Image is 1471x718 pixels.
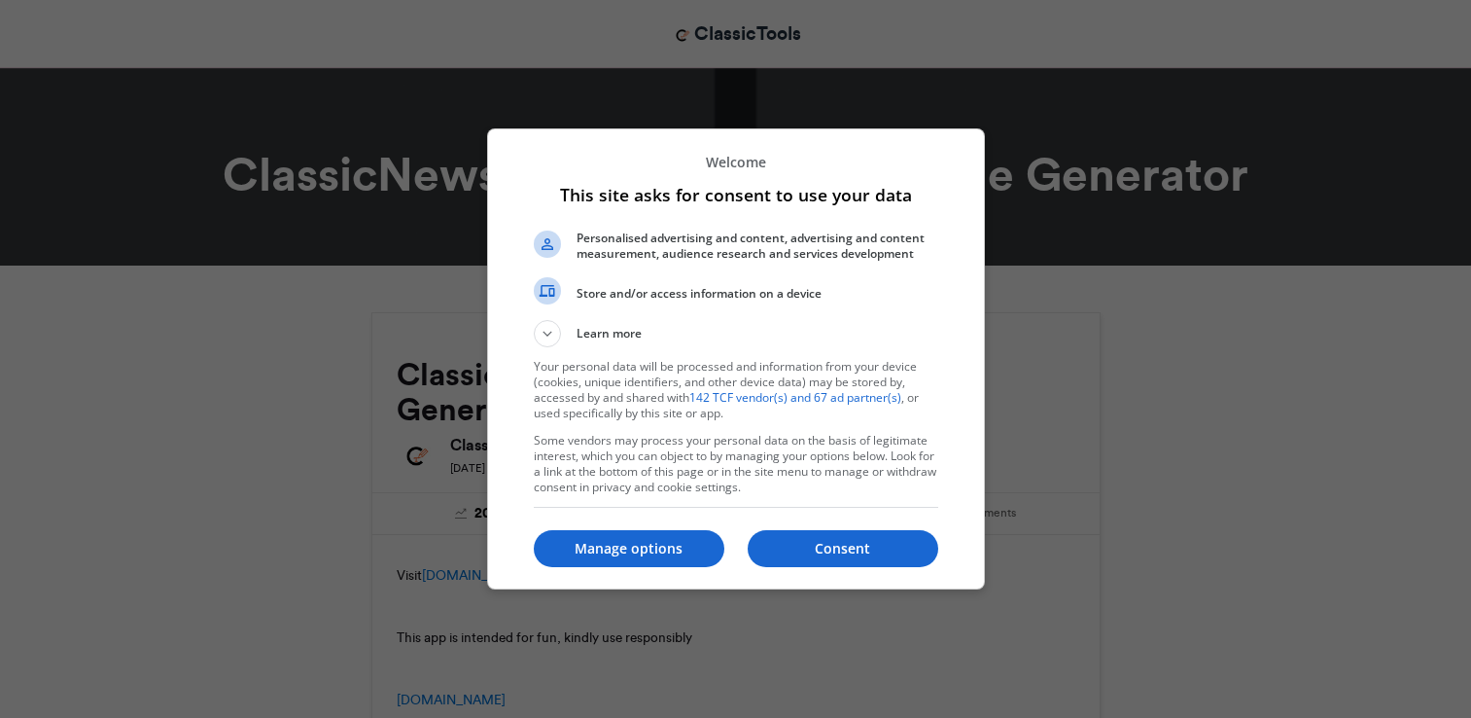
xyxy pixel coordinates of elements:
div: This site asks for consent to use your data [487,128,985,590]
span: Personalised advertising and content, advertising and content measurement, audience research and ... [577,231,938,262]
p: Your personal data will be processed and information from your device (cookies, unique identifier... [534,359,938,421]
p: Manage options [534,539,724,558]
span: Learn more [577,325,642,347]
p: Consent [748,539,938,558]
p: Some vendors may process your personal data on the basis of legitimate interest, which you can ob... [534,433,938,495]
button: Learn more [534,320,938,347]
span: Store and/or access information on a device [577,286,938,302]
h1: This site asks for consent to use your data [534,183,938,206]
button: Manage options [534,530,724,567]
p: Welcome [534,153,938,171]
button: Consent [748,530,938,567]
a: 142 TCF vendor(s) and 67 ad partner(s) [689,389,901,406]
